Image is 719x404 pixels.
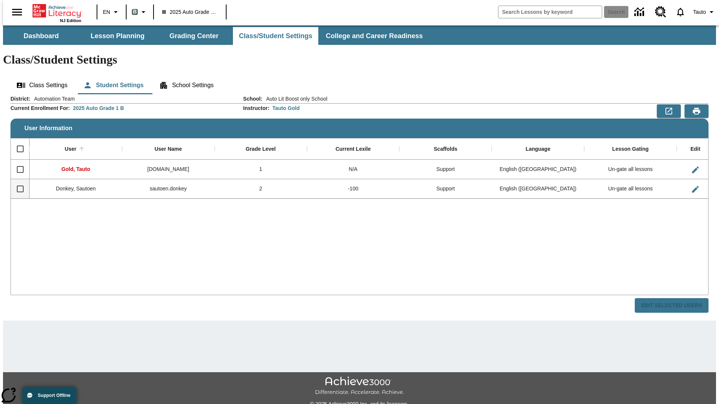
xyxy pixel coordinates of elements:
button: Profile/Settings [690,5,719,19]
h2: District : [10,96,30,102]
div: Un-gate all lessons [584,179,677,199]
div: Edit [691,146,700,153]
button: Export to CSV [657,104,681,118]
h1: Class/Student Settings [3,53,716,67]
div: SubNavbar [3,27,430,45]
button: Edit User [688,162,703,177]
button: Boost Class color is gray green. Change class color [129,5,151,19]
div: Un-gate all lessons [584,160,677,179]
div: Tauto Gold [272,104,300,112]
h2: School : [243,96,262,102]
span: Donkey, Sautoen [56,186,95,192]
h2: Instructor : [243,105,269,111]
span: Auto Lit Boost only School [263,95,327,102]
button: School Settings [153,76,219,94]
div: User Information [10,95,709,313]
button: Lesson Planning [80,27,155,45]
img: Achieve3000 Differentiate Accelerate Achieve [315,377,404,396]
div: Home [33,3,81,23]
button: Class/Student Settings [233,27,318,45]
input: search field [498,6,602,18]
div: Scaffolds [434,146,457,153]
div: User Name [155,146,182,153]
a: Notifications [671,2,690,22]
div: SubNavbar [3,25,716,45]
div: N/A [307,160,400,179]
a: Home [33,3,81,18]
h2: Current Enrollment For : [10,105,70,111]
span: Tauto [693,8,706,16]
button: Student Settings [77,76,149,94]
div: Grade Level [246,146,276,153]
button: Dashboard [4,27,79,45]
span: 2025 Auto Grade 1 B [162,8,218,16]
span: EN [103,8,110,16]
button: Language: EN, Select a language [100,5,124,19]
button: College and Career Readiness [320,27,429,45]
div: sautoen.donkey [122,179,215,199]
button: Class Settings [10,76,73,94]
div: Class/Student Settings [10,76,709,94]
span: Gold, Tauto [61,166,90,172]
span: B [133,7,137,16]
div: tauto.gold [122,160,215,179]
div: 2025 Auto Grade 1 B [73,104,124,112]
a: Resource Center, Will open in new tab [650,2,671,22]
div: Language [526,146,550,153]
div: English (US) [492,160,584,179]
span: User Information [24,125,72,132]
div: 2 [215,179,307,199]
div: Support [399,179,492,199]
button: Grading Center [157,27,231,45]
button: Edit User [688,182,703,197]
span: Support Offline [38,393,70,398]
div: Lesson Gating [612,146,649,153]
button: Support Offline [22,387,76,404]
div: 1 [215,160,307,179]
span: NJ Edition [60,18,81,23]
span: Automation Team [30,95,75,102]
div: English (US) [492,179,584,199]
button: Open side menu [6,1,28,23]
div: Current Lexile [336,146,371,153]
button: Print Preview [685,104,709,118]
div: Support [399,160,492,179]
a: Data Center [630,2,650,22]
div: -100 [307,179,400,199]
div: User [65,146,76,153]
